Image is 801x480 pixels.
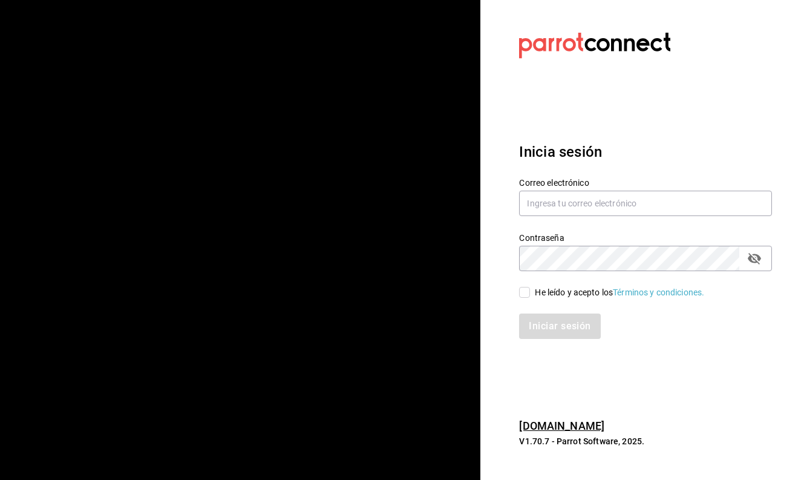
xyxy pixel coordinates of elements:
[519,435,772,447] p: V1.70.7 - Parrot Software, 2025.
[613,288,704,297] a: Términos y condiciones.
[519,419,604,432] a: [DOMAIN_NAME]
[519,234,772,242] label: Contraseña
[519,141,772,163] h3: Inicia sesión
[744,248,765,269] button: passwordField
[519,191,772,216] input: Ingresa tu correo electrónico
[535,286,704,299] div: He leído y acepto los
[519,179,772,187] label: Correo electrónico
